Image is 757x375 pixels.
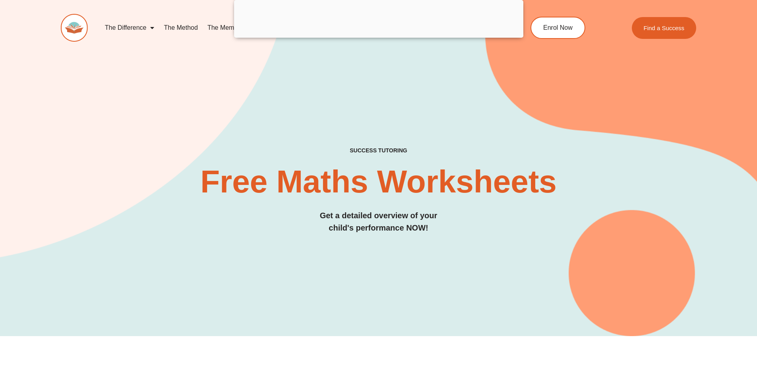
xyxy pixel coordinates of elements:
[543,25,573,31] span: Enrol Now
[61,147,697,154] h4: SUCCESS TUTORING​
[100,19,494,37] nav: Menu
[61,166,697,198] h2: Free Maths Worksheets​
[203,19,260,37] a: The Membership
[632,17,697,39] a: Find a Success
[644,25,685,31] span: Find a Success
[61,210,697,234] h3: Get a detailed overview of your child's performance NOW!
[159,19,202,37] a: The Method
[100,19,159,37] a: The Difference
[625,285,757,375] iframe: Chat Widget
[530,17,585,39] a: Enrol Now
